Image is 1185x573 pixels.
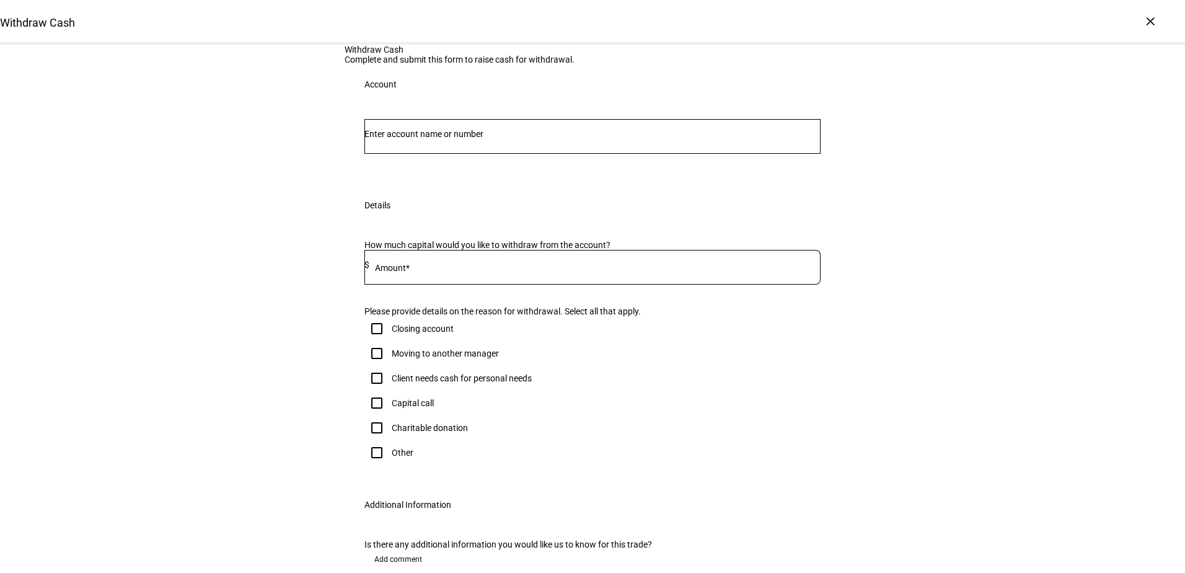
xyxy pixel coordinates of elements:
[364,540,821,549] div: Is there any additional information you would like us to know for this trade?
[364,79,397,89] div: Account
[1140,11,1160,31] div: ×
[374,549,422,569] span: Add comment
[392,423,468,433] div: Charitable donation
[375,263,410,273] mat-label: Amount*
[364,500,451,510] div: Additional Information
[345,45,840,55] div: Withdraw Cash
[392,373,532,383] div: Client needs cash for personal needs
[392,448,413,458] div: Other
[392,324,454,334] div: Closing account
[364,549,432,569] button: Add comment
[364,240,821,250] div: How much capital would you like to withdraw from the account?
[392,398,434,408] div: Capital call
[364,200,390,210] div: Details
[364,260,369,270] span: $
[364,306,821,316] div: Please provide details on the reason for withdrawal. Select all that apply.
[345,55,840,64] div: Complete and submit this form to raise cash for withdrawal.
[364,129,821,139] input: Number
[392,349,499,358] div: Moving to another manager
